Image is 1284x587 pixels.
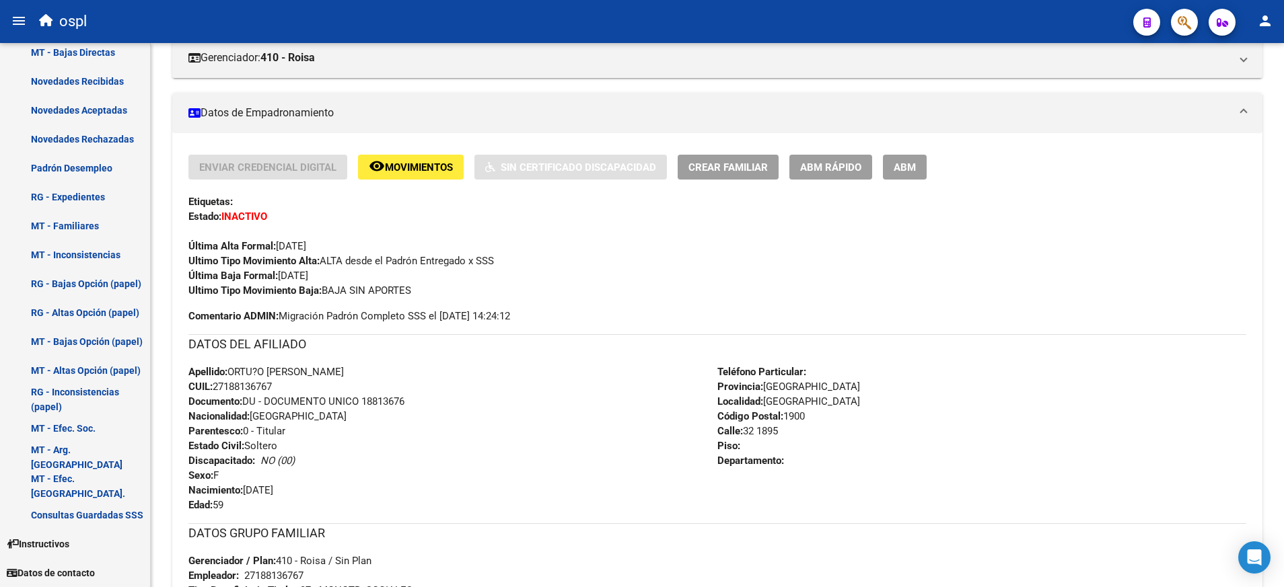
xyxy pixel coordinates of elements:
[717,425,778,437] span: 32 1895
[188,196,233,208] strong: Etiquetas:
[221,210,267,223] strong: INACTIVO
[188,425,285,437] span: 0 - Titular
[188,410,250,422] strong: Nacionalidad:
[172,38,1262,78] mat-expansion-panel-header: Gerenciador:410 - Roisa
[188,106,1230,120] mat-panel-title: Datos de Empadronamiento
[199,161,336,173] span: Enviar Credencial Digital
[474,155,667,180] button: Sin Certificado Discapacidad
[188,499,223,511] span: 59
[188,155,347,180] button: Enviar Credencial Digital
[501,161,656,173] span: Sin Certificado Discapacidad
[678,155,779,180] button: Crear Familiar
[188,524,1246,543] h3: DATOS GRUPO FAMILIAR
[188,210,221,223] strong: Estado:
[717,455,784,467] strong: Departamento:
[1257,13,1273,29] mat-icon: person
[385,161,453,173] span: Movimientos
[717,381,763,393] strong: Provincia:
[188,240,276,252] strong: Última Alta Formal:
[188,309,510,323] span: Migración Padrón Completo SSS el [DATE] 14:24:12
[717,381,860,393] span: [GEOGRAPHIC_DATA]
[894,161,916,173] span: ABM
[688,161,768,173] span: Crear Familiar
[717,366,806,378] strong: Teléfono Particular:
[188,310,279,322] strong: Comentario ADMIN:
[188,440,277,452] span: Soltero
[188,255,494,267] span: ALTA desde el Padrón Entregado x SSS
[188,455,255,467] strong: Discapacitado:
[188,395,242,407] strong: Documento:
[188,570,239,582] strong: Empleador:
[188,499,213,511] strong: Edad:
[188,284,322,297] strong: Ultimo Tipo Movimiento Baja:
[188,395,404,407] span: DU - DOCUMENTO UNICO 18813676
[800,161,861,173] span: ABM Rápido
[188,255,320,267] strong: Ultimo Tipo Movimiento Alta:
[188,555,371,567] span: 410 - Roisa / Sin Plan
[188,484,273,496] span: [DATE]
[789,155,872,180] button: ABM Rápido
[59,7,87,36] span: ospl
[260,50,315,65] strong: 410 - Roisa
[188,469,213,481] strong: Sexo:
[188,484,243,496] strong: Nacimiento:
[7,565,95,580] span: Datos de contacto
[7,537,69,551] span: Instructivos
[188,270,308,282] span: [DATE]
[188,555,276,567] strong: Gerenciador / Plan:
[717,410,805,422] span: 1900
[188,381,213,393] strong: CUIL:
[1238,541,1271,574] div: Open Intercom Messenger
[188,240,306,252] span: [DATE]
[717,410,783,422] strong: Código Postal:
[11,13,27,29] mat-icon: menu
[188,366,227,378] strong: Apellido:
[172,93,1262,133] mat-expansion-panel-header: Datos de Empadronamiento
[188,440,244,452] strong: Estado Civil:
[188,270,278,282] strong: Última Baja Formal:
[369,158,385,174] mat-icon: remove_red_eye
[188,425,243,437] strong: Parentesco:
[717,395,860,407] span: [GEOGRAPHIC_DATA]
[883,155,927,180] button: ABM
[188,469,219,481] span: F
[717,425,743,437] strong: Calle:
[188,50,1230,65] mat-panel-title: Gerenciador:
[358,155,464,180] button: Movimientos
[188,381,272,393] span: 27188136767
[188,366,344,378] span: ORTU?O [PERSON_NAME]
[260,455,295,467] i: NO (00)
[244,568,304,583] div: 27188136767
[188,335,1246,354] h3: DATOS DEL AFILIADO
[717,395,763,407] strong: Localidad:
[188,410,347,422] span: [GEOGRAPHIC_DATA]
[188,284,411,297] span: BAJA SIN APORTES
[717,440,740,452] strong: Piso:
